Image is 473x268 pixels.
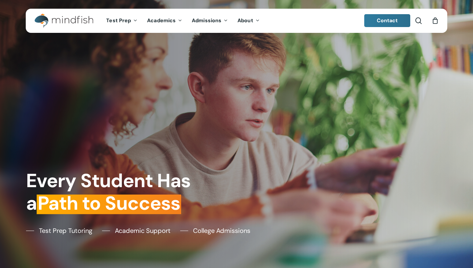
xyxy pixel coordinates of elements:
span: Academic Support [115,226,171,235]
header: Main Menu [26,9,447,33]
em: Path to Success [37,191,181,215]
h1: Every Student Has a [26,169,232,215]
span: College Admissions [193,226,250,235]
a: Admissions [187,18,233,24]
a: Test Prep [101,18,142,24]
span: Admissions [192,17,221,24]
a: Test Prep Tutoring [26,226,92,235]
span: Test Prep Tutoring [39,226,92,235]
span: Test Prep [106,17,131,24]
a: Academics [142,18,187,24]
a: About [233,18,264,24]
a: Academic Support [102,226,171,235]
nav: Main Menu [101,9,264,33]
a: Contact [364,14,411,27]
span: About [237,17,253,24]
span: Academics [147,17,176,24]
span: Contact [377,17,398,24]
a: College Admissions [180,226,250,235]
